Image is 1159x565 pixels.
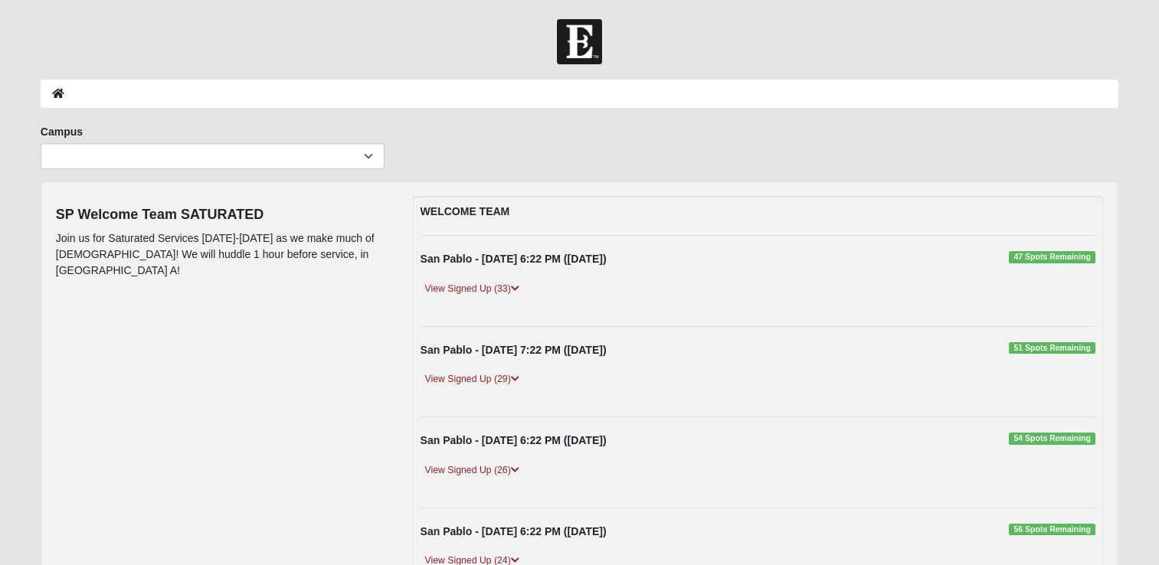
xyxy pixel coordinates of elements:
[56,207,390,224] h4: SP Welcome Team SATURATED
[1009,524,1095,536] span: 56 Spots Remaining
[421,371,524,387] a: View Signed Up (29)
[1009,251,1095,263] span: 47 Spots Remaining
[421,205,510,217] strong: WELCOME TEAM
[421,281,524,297] a: View Signed Up (33)
[1009,433,1095,445] span: 54 Spots Remaining
[421,253,607,265] strong: San Pablo - [DATE] 6:22 PM ([DATE])
[1009,342,1095,354] span: 51 Spots Remaining
[421,462,524,478] a: View Signed Up (26)
[421,344,607,356] strong: San Pablo - [DATE] 7:22 PM ([DATE])
[41,124,83,139] label: Campus
[421,525,607,537] strong: San Pablo - [DATE] 6:22 PM ([DATE])
[421,434,607,446] strong: San Pablo - [DATE] 6:22 PM ([DATE])
[557,19,602,64] img: Church of Eleven22 Logo
[56,230,390,279] p: Join us for Saturated Services [DATE]-[DATE] as we make much of [DEMOGRAPHIC_DATA]! We will huddl...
